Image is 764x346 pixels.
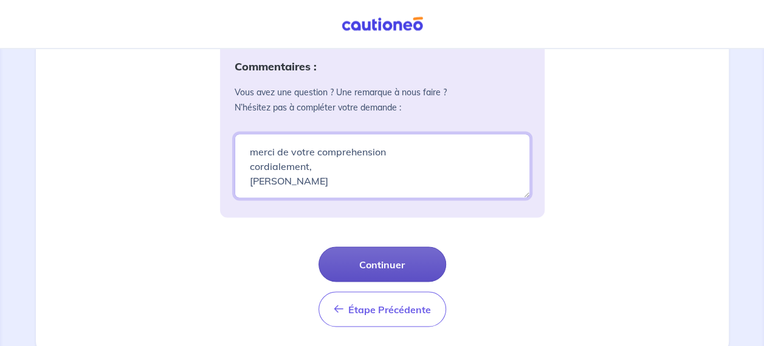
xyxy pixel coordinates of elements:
button: Étape Précédente [318,291,446,327]
span: Étape Précédente [348,303,431,315]
strong: Commentaires : [235,59,317,73]
textarea: Bonjour, je vous transmets ceci a mon retour a mon domicile [DATE] soir je suis sincerement desol... [235,134,530,198]
img: Cautioneo [337,16,428,32]
button: Continuer [318,246,446,282]
p: Vous avez une question ? Une remarque à nous faire ? N’hésitez pas à compléter votre demande : [235,85,530,114]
